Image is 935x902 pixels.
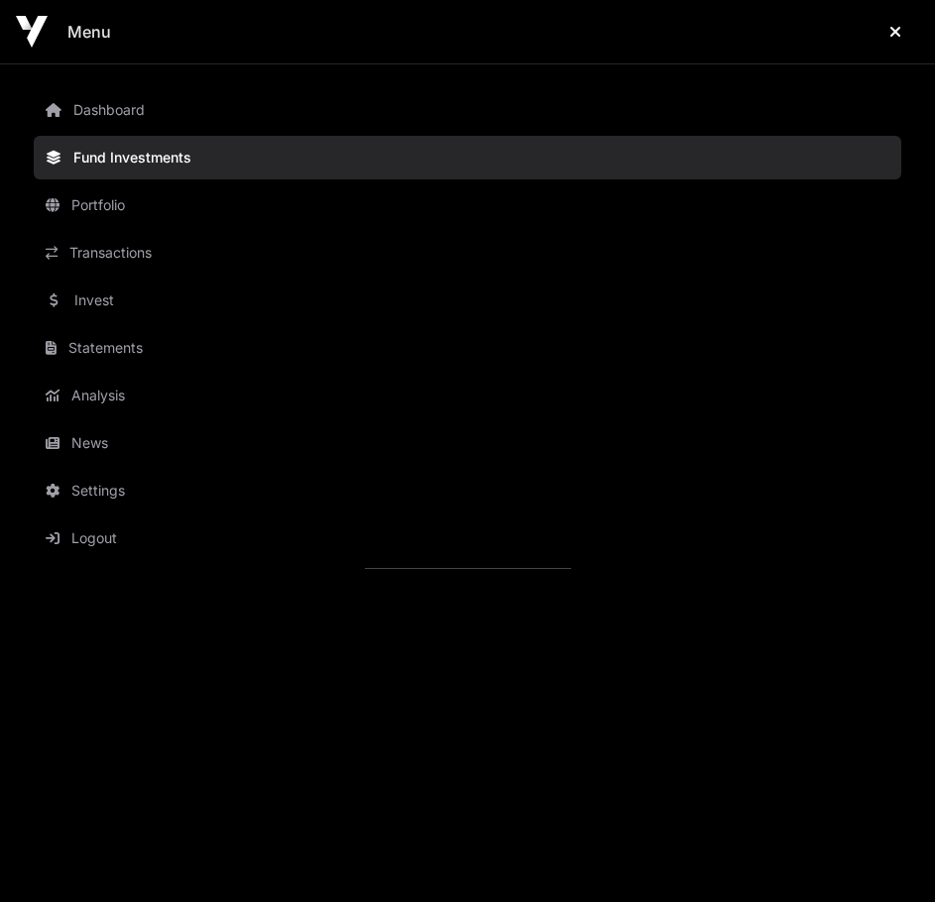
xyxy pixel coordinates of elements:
a: Transactions [34,231,901,275]
h2: Menu [67,20,111,44]
a: News [34,421,901,465]
a: Analysis [34,374,901,417]
iframe: Chat Widget [836,807,935,902]
a: Dashboard [34,88,901,132]
a: Settings [34,469,901,512]
button: Close [872,12,919,52]
a: Statements [34,326,901,370]
a: Invest [34,279,901,322]
a: Portfolio [34,183,901,227]
a: Fund Investments [34,136,901,179]
button: Logout [34,516,933,560]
